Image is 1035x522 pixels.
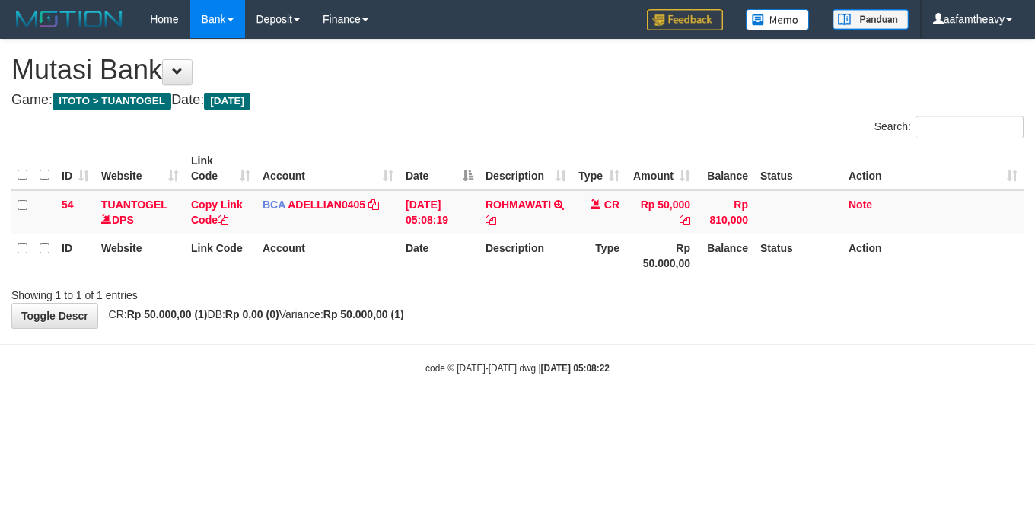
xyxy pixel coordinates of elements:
[11,93,1024,108] h4: Game: Date:
[288,199,365,211] a: ADELLIAN0405
[696,147,754,190] th: Balance
[626,147,696,190] th: Amount: activate to sort column ascending
[479,147,572,190] th: Description: activate to sort column ascending
[95,190,185,234] td: DPS
[849,199,872,211] a: Note
[185,234,256,277] th: Link Code
[204,93,250,110] span: [DATE]
[400,190,479,234] td: [DATE] 05:08:19
[425,363,610,374] small: code © [DATE]-[DATE] dwg |
[541,363,610,374] strong: [DATE] 05:08:22
[11,303,98,329] a: Toggle Descr
[874,116,1024,138] label: Search:
[626,234,696,277] th: Rp 50.000,00
[479,234,572,277] th: Description
[842,147,1024,190] th: Action: activate to sort column ascending
[101,199,167,211] a: TUANTOGEL
[56,147,95,190] th: ID: activate to sort column ascending
[626,190,696,234] td: Rp 50,000
[95,147,185,190] th: Website: activate to sort column ascending
[263,199,285,211] span: BCA
[127,308,208,320] strong: Rp 50.000,00 (1)
[572,234,626,277] th: Type
[191,199,243,226] a: Copy Link Code
[572,147,626,190] th: Type: activate to sort column ascending
[696,234,754,277] th: Balance
[400,147,479,190] th: Date: activate to sort column descending
[754,147,842,190] th: Status
[680,214,690,226] a: Copy Rp 50,000 to clipboard
[400,234,479,277] th: Date
[833,9,909,30] img: panduan.png
[62,199,74,211] span: 54
[11,8,127,30] img: MOTION_logo.png
[746,9,810,30] img: Button%20Memo.svg
[696,190,754,234] td: Rp 810,000
[56,234,95,277] th: ID
[225,308,279,320] strong: Rp 0,00 (0)
[11,282,420,303] div: Showing 1 to 1 of 1 entries
[11,55,1024,85] h1: Mutasi Bank
[323,308,404,320] strong: Rp 50.000,00 (1)
[647,9,723,30] img: Feedback.jpg
[256,234,400,277] th: Account
[842,234,1024,277] th: Action
[185,147,256,190] th: Link Code: activate to sort column ascending
[754,234,842,277] th: Status
[53,93,171,110] span: ITOTO > TUANTOGEL
[95,234,185,277] th: Website
[486,214,496,226] a: Copy ROHMAWATI to clipboard
[916,116,1024,138] input: Search:
[604,199,619,211] span: CR
[256,147,400,190] th: Account: activate to sort column ascending
[368,199,379,211] a: Copy ADELLIAN0405 to clipboard
[486,199,551,211] a: ROHMAWATI
[101,308,404,320] span: CR: DB: Variance:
